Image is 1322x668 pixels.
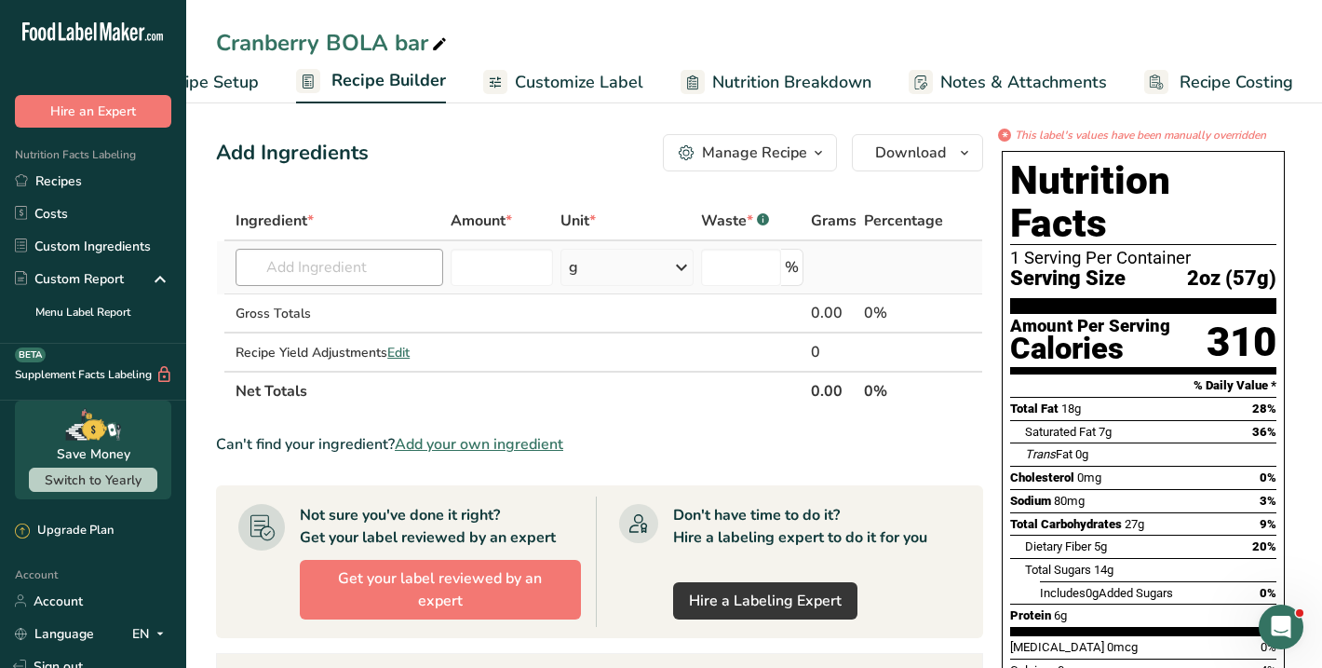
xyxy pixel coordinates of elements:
[232,371,807,410] th: Net Totals
[1252,402,1276,416] span: 28%
[1086,586,1099,600] span: 0g
[1107,640,1138,654] span: 0mcg
[132,622,171,645] div: EN
[15,348,46,362] div: BETA
[122,61,259,103] a: Recipe Setup
[701,210,769,232] div: Waste
[811,341,857,363] div: 0
[1260,517,1276,531] span: 9%
[515,70,643,95] span: Customize Label
[483,61,643,103] a: Customize Label
[1054,494,1085,508] span: 80mg
[331,68,446,93] span: Recipe Builder
[807,371,860,410] th: 0.00
[1094,563,1113,577] span: 14g
[1010,640,1104,654] span: [MEDICAL_DATA]
[1010,318,1170,335] div: Amount Per Serving
[860,371,947,410] th: 0%
[1077,470,1101,484] span: 0mg
[1025,563,1091,577] span: Total Sugars
[560,210,596,232] span: Unit
[1259,605,1303,649] iframe: Intercom live chat
[216,26,451,60] div: Cranberry BOLA bar
[1099,425,1112,439] span: 7g
[1010,517,1122,531] span: Total Carbohydrates
[1054,608,1067,622] span: 6g
[663,134,837,171] button: Manage Recipe
[1252,539,1276,553] span: 20%
[1180,70,1293,95] span: Recipe Costing
[157,70,259,95] span: Recipe Setup
[216,138,369,169] div: Add Ingredients
[909,61,1107,103] a: Notes & Attachments
[1010,375,1276,397] section: % Daily Value *
[1010,470,1074,484] span: Cholesterol
[1025,447,1056,461] i: Trans
[940,70,1107,95] span: Notes & Attachments
[1040,586,1173,600] span: Includes Added Sugars
[316,567,565,612] span: Get your label reviewed by an expert
[673,504,927,549] div: Don't have time to do it? Hire a labeling expert to do it for you
[29,468,157,492] button: Switch to Yearly
[1025,447,1072,461] span: Fat
[236,304,443,323] div: Gross Totals
[702,142,807,164] div: Manage Recipe
[236,343,443,362] div: Recipe Yield Adjustments
[15,269,124,289] div: Custom Report
[1015,127,1266,143] i: This label's values have been manually overridden
[15,95,171,128] button: Hire an Expert
[1025,539,1091,553] span: Dietary Fiber
[300,560,581,620] button: Get your label reviewed by an expert
[45,471,142,489] span: Switch to Yearly
[864,210,943,232] span: Percentage
[1207,318,1276,367] div: 310
[236,249,443,286] input: Add Ingredient
[300,504,556,549] div: Not sure you've done it right? Get your label reviewed by an expert
[1187,267,1276,291] span: 2oz (57g)
[395,433,563,456] span: Add your own ingredient
[1125,517,1144,531] span: 27g
[1094,539,1107,553] span: 5g
[673,582,857,620] a: Hire a Labeling Expert
[57,444,130,464] div: Save Money
[852,134,983,171] button: Download
[15,618,94,650] a: Language
[712,70,871,95] span: Nutrition Breakdown
[1010,159,1276,245] h1: Nutrition Facts
[296,60,446,104] a: Recipe Builder
[1260,494,1276,508] span: 3%
[1261,640,1276,654] span: 0%
[1010,494,1051,508] span: Sodium
[864,302,943,324] div: 0%
[216,433,983,456] div: Can't find your ingredient?
[1010,608,1051,622] span: Protein
[811,210,857,232] span: Grams
[681,61,871,103] a: Nutrition Breakdown
[1010,267,1126,291] span: Serving Size
[1010,402,1059,416] span: Total Fat
[1061,402,1081,416] span: 18g
[1025,425,1096,439] span: Saturated Fat
[569,256,578,279] div: g
[387,344,410,361] span: Edit
[451,210,512,232] span: Amount
[875,142,946,164] span: Download
[1010,335,1170,362] div: Calories
[811,302,857,324] div: 0.00
[236,210,314,232] span: Ingredient
[1260,586,1276,600] span: 0%
[15,522,114,540] div: Upgrade Plan
[1252,425,1276,439] span: 36%
[1010,249,1276,267] div: 1 Serving Per Container
[1075,447,1088,461] span: 0g
[1260,470,1276,484] span: 0%
[1144,61,1293,103] a: Recipe Costing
